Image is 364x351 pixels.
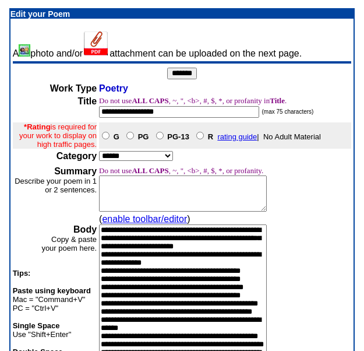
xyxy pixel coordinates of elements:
b: Single Space [13,321,60,330]
b: PG [138,132,149,141]
b: Body [73,224,97,234]
font: Do not use , ~, ", <b>, #, $, *, or profanity in . [99,96,287,105]
b: Tips: [13,269,31,278]
span: Poetry [99,83,128,93]
font: is required for your work to display on high traffic pages. [19,122,97,149]
b: Title [270,96,285,105]
font: Describe your poem in 1 or 2 sentences. [15,177,97,194]
b: Work Type [50,83,97,93]
b: Paste using keyboard [13,286,91,295]
b: PG-13 [167,132,189,141]
b: ALL CAPS [132,166,168,175]
font: | No Adult Material [99,132,321,141]
img: Add Attachment [83,31,109,57]
a: rating guide [217,132,257,141]
a: enable toolbar/editor [102,214,187,224]
b: ALL CAPS [132,96,168,105]
font: (max 75 characters) [262,108,314,115]
td: A photo and/or attachment can be uploaded on the next page. [13,31,352,59]
b: Title [77,96,97,106]
img: Add/Remove Photo [19,44,30,57]
font: Do not use , ~, ", <b>, #, $, *, or profanity. [99,166,263,175]
b: Category [56,151,97,161]
b: Summary [54,166,97,176]
b: R [208,132,213,141]
p: Edit your Poem [10,9,354,19]
b: *Rating [24,122,51,131]
b: G [114,132,119,141]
